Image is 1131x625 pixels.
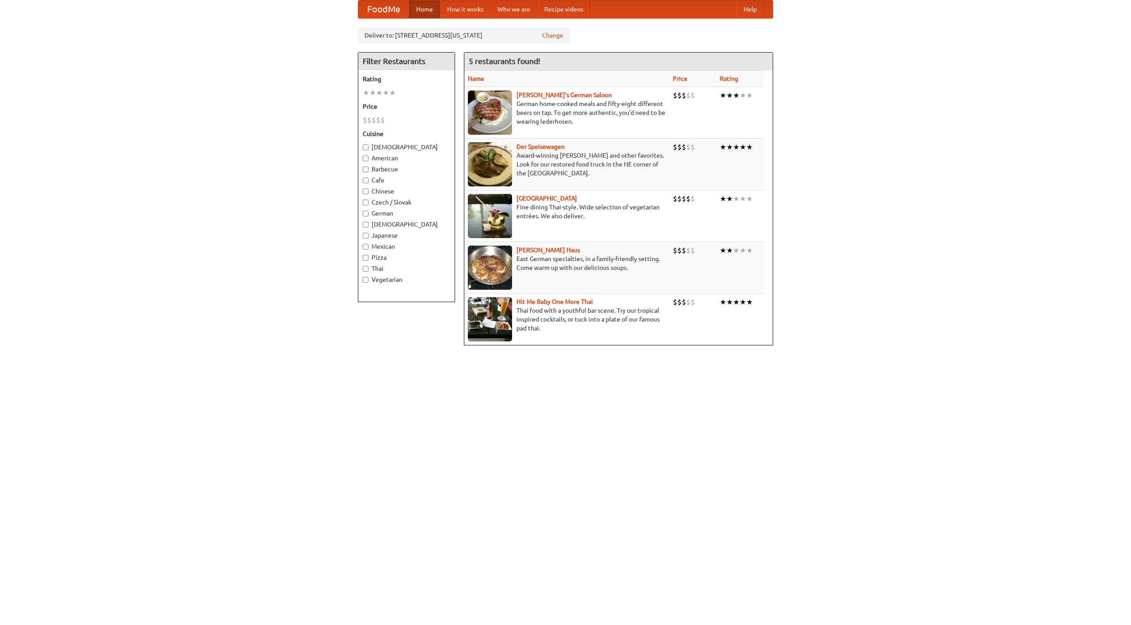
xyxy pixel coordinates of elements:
input: Czech / Slovak [363,200,368,205]
label: Vegetarian [363,275,450,284]
a: Name [468,75,484,82]
label: Pizza [363,253,450,262]
input: German [363,211,368,216]
div: Deliver to: [STREET_ADDRESS][US_STATE] [358,27,570,43]
li: $ [691,246,695,255]
li: $ [380,115,385,125]
li: ★ [726,194,733,204]
label: [DEMOGRAPHIC_DATA] [363,143,450,152]
h5: Price [363,102,450,111]
a: Der Speisewagen [516,143,565,150]
li: ★ [733,142,740,152]
input: [DEMOGRAPHIC_DATA] [363,144,368,150]
label: Chinese [363,187,450,196]
ng-pluralize: 5 restaurants found! [469,57,540,65]
a: Price [673,75,687,82]
li: $ [691,297,695,307]
li: $ [686,91,691,100]
img: babythai.jpg [468,297,512,341]
a: Who we are [490,0,537,18]
li: ★ [363,88,369,98]
label: Japanese [363,231,450,240]
h5: Cuisine [363,129,450,138]
li: ★ [740,246,746,255]
a: [PERSON_NAME]'s German Saloon [516,91,612,98]
li: ★ [746,194,753,204]
input: [DEMOGRAPHIC_DATA] [363,222,368,227]
img: speisewagen.jpg [468,142,512,186]
li: ★ [733,246,740,255]
input: Vegetarian [363,277,368,283]
li: ★ [746,297,753,307]
a: [PERSON_NAME] Haus [516,246,580,254]
li: ★ [720,246,726,255]
li: ★ [376,88,383,98]
p: Fine dining Thai-style. Wide selection of vegetarian entrées. We also deliver. [468,203,666,220]
li: $ [682,246,686,255]
li: ★ [740,142,746,152]
a: [GEOGRAPHIC_DATA] [516,195,577,202]
li: ★ [726,142,733,152]
li: $ [682,91,686,100]
img: kohlhaus.jpg [468,246,512,290]
a: Recipe videos [537,0,590,18]
label: Czech / Slovak [363,198,450,207]
li: ★ [746,246,753,255]
li: ★ [383,88,389,98]
li: $ [677,91,682,100]
li: ★ [746,142,753,152]
h5: Rating [363,75,450,83]
label: [DEMOGRAPHIC_DATA] [363,220,450,229]
a: How it works [440,0,490,18]
li: $ [686,142,691,152]
li: $ [673,194,677,204]
p: Award-winning [PERSON_NAME] and other favorites. Look for our restored food truck in the NE corne... [468,151,666,178]
li: $ [673,297,677,307]
input: Cafe [363,178,368,183]
a: Change [542,31,563,40]
p: East German specialties, in a family-friendly setting. Come warm up with our delicious soups. [468,254,666,272]
li: $ [682,194,686,204]
input: Pizza [363,255,368,261]
li: $ [673,91,677,100]
label: German [363,209,450,218]
a: Home [409,0,440,18]
a: Hit Me Baby One More Thai [516,298,593,305]
a: Help [736,0,764,18]
li: ★ [720,142,726,152]
label: Cafe [363,176,450,185]
li: ★ [369,88,376,98]
li: ★ [746,91,753,100]
li: ★ [726,246,733,255]
li: ★ [726,91,733,100]
li: $ [682,297,686,307]
input: Japanese [363,233,368,239]
li: $ [363,115,367,125]
li: $ [686,194,691,204]
li: $ [677,194,682,204]
li: ★ [720,91,726,100]
li: $ [677,142,682,152]
input: Barbecue [363,167,368,172]
li: $ [376,115,380,125]
a: FoodMe [358,0,409,18]
h4: Filter Restaurants [358,53,455,70]
li: ★ [733,297,740,307]
li: $ [686,297,691,307]
p: Thai food with a youthful bar scene. Try our tropical inspired cocktails, or tuck into a plate of... [468,306,666,333]
li: $ [691,91,695,100]
li: $ [691,194,695,204]
li: $ [677,246,682,255]
label: Thai [363,264,450,273]
p: German home-cooked meals and fifty-eight different beers on tap. To get more authentic, you'd nee... [468,99,666,126]
li: ★ [733,194,740,204]
img: esthers.jpg [468,91,512,135]
input: Mexican [363,244,368,250]
li: $ [673,246,677,255]
label: Barbecue [363,165,450,174]
li: $ [677,297,682,307]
